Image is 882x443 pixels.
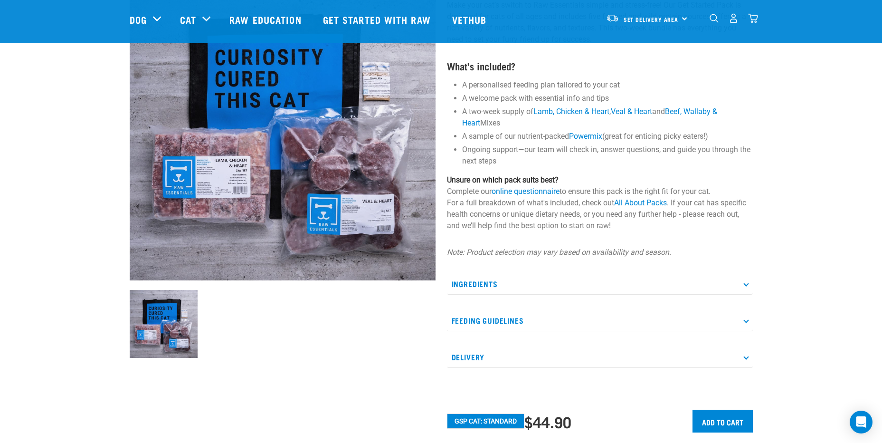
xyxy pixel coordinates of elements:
div: Open Intercom Messenger [850,411,873,433]
a: Powermix [569,132,602,141]
p: Complete our to ensure this pack is the right fit for your cat. For a full breakdown of what's in... [447,174,753,231]
li: A sample of our nutrient-packed (great for enticing picky eaters!) [462,131,753,142]
a: Raw Education [220,0,313,39]
button: GSP Cat: Standard [447,414,524,429]
strong: What’s included? [447,63,515,68]
img: user.png [729,13,739,23]
p: Delivery [447,347,753,368]
a: online questionnaire [492,187,560,196]
a: Dog [130,12,147,27]
a: All About Packs [614,198,667,207]
img: home-icon@2x.png [748,13,758,23]
img: home-icon-1@2x.png [710,14,719,23]
em: Note: Product selection may vary based on availability and season. [447,248,671,257]
li: A two-week supply of , and Mixes [462,106,753,129]
strong: Unsure on which pack suits best? [447,175,559,184]
a: Vethub [443,0,499,39]
p: Ingredients [447,273,753,295]
li: Ongoing support—our team will check in, answer questions, and guide you through the next steps [462,144,753,167]
input: Add to cart [692,410,753,433]
a: Get started with Raw [313,0,443,39]
img: Assortment Of Raw Essential Products For Cats Including, Blue And Black Tote Bag With "Curiosity ... [130,290,198,358]
a: Lamb, Chicken & Heart [533,107,609,116]
span: Set Delivery Area [624,18,679,21]
div: $44.90 [524,413,571,430]
li: A welcome pack with essential info and tips [462,93,753,104]
a: Cat [180,12,196,27]
a: Veal & Heart [611,107,652,116]
img: van-moving.png [606,14,619,22]
p: Feeding Guidelines [447,310,753,331]
li: A personalised feeding plan tailored to your cat [462,79,753,91]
